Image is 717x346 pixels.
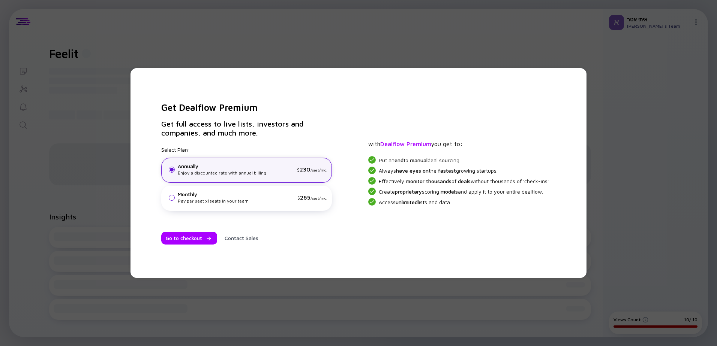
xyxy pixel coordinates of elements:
[161,119,332,137] h3: Get full access to live lists, investors and companies, and much more.
[178,191,294,198] div: Monthly
[178,163,294,170] div: Annually
[178,198,294,204] div: Pay per seat x 1 seats in your team
[161,101,332,113] h2: Get Dealflow Premium
[438,167,456,174] span: fastest
[161,232,217,245] button: Go to checkout
[395,188,422,195] span: proprietary
[380,140,431,147] span: Dealflow Premium
[178,170,294,176] div: Enjoy a discounted rate with annual billing
[300,166,310,173] span: 230
[379,157,460,163] span: Put an to deal sourcing.
[394,157,403,163] span: end
[297,166,327,173] div: $
[220,232,263,245] button: Contact Sales
[379,167,498,174] span: Always the growing startups.
[410,157,427,163] span: manual
[406,178,451,184] span: monitor thousands
[396,199,418,205] span: unlimited
[368,140,462,147] span: with you get to:
[379,188,543,195] span: Create scoring and apply it to your entire dealflow.
[458,178,471,184] span: deals
[161,146,332,211] div: Select Plan:
[310,196,327,200] span: /seat/mo.
[300,194,310,201] span: 265
[310,168,327,172] span: /seat/mo.
[441,188,458,195] span: models
[379,199,451,205] span: Access lists and data.
[396,167,429,174] span: have eyes on
[379,178,550,184] span: Effectively of without thousands of 'check-ins'.
[297,194,327,201] div: $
